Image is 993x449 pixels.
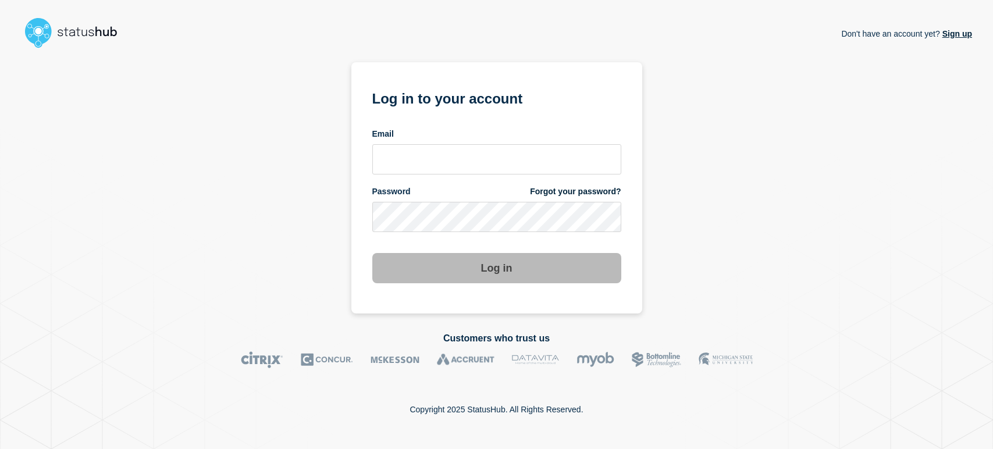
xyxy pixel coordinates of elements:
[301,351,353,368] img: Concur logo
[372,129,394,140] span: Email
[841,20,972,48] p: Don't have an account yet?
[21,333,972,344] h2: Customers who trust us
[372,186,411,197] span: Password
[410,405,583,414] p: Copyright 2025 StatusHub. All Rights Reserved.
[372,253,621,283] button: Log in
[512,351,559,368] img: DataVita logo
[371,351,419,368] img: McKesson logo
[940,29,972,38] a: Sign up
[699,351,753,368] img: MSU logo
[437,351,494,368] img: Accruent logo
[530,186,621,197] a: Forgot your password?
[632,351,681,368] img: Bottomline logo
[372,202,621,232] input: password input
[21,14,131,51] img: StatusHub logo
[372,87,621,108] h1: Log in to your account
[372,144,621,174] input: email input
[576,351,614,368] img: myob logo
[241,351,283,368] img: Citrix logo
